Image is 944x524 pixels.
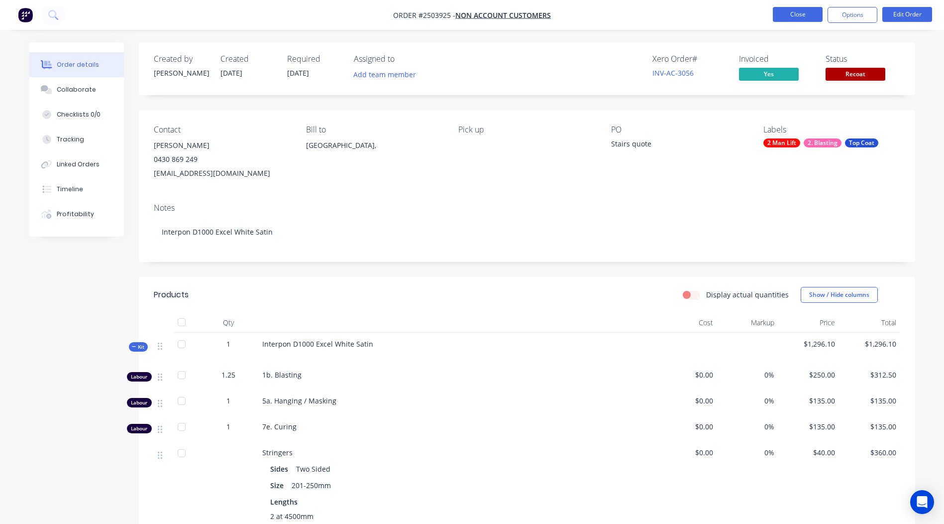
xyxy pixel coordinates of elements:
[348,68,421,81] button: Add team member
[57,85,96,94] div: Collaborate
[739,54,814,64] div: Invoiced
[199,313,258,333] div: Qty
[129,342,148,352] div: Kit
[262,396,336,405] span: 5a. Hanging / Masking
[154,152,290,166] div: 0430 869 249
[270,511,314,522] span: 2 at 4500mm
[773,7,823,22] button: Close
[154,203,900,213] div: Notes
[354,54,453,64] div: Assigned to
[226,395,230,406] span: 1
[652,68,694,78] a: INV-AC-3056
[828,7,877,23] button: Options
[721,395,774,406] span: 0%
[706,289,789,300] label: Display actual quantities
[306,138,442,170] div: [GEOGRAPHIC_DATA],
[262,370,302,380] span: 1b. Blasting
[226,339,230,349] span: 1
[29,77,124,102] button: Collaborate
[611,138,735,152] div: Stairs quote
[288,478,335,493] div: 201-250mm
[57,60,99,69] div: Order details
[782,421,836,432] span: $135.00
[763,138,800,147] div: 2 Man Lift
[127,424,152,433] div: Labour
[270,478,288,493] div: Size
[306,125,442,134] div: Bill to
[717,313,778,333] div: Markup
[910,490,934,514] div: Open Intercom Messenger
[29,102,124,127] button: Checklists 0/0
[221,370,235,380] span: 1.25
[660,395,714,406] span: $0.00
[154,54,209,64] div: Created by
[393,10,455,20] span: Order #2503925 -
[220,54,275,64] div: Created
[845,138,878,147] div: Top Coat
[826,68,885,83] button: Recoat
[782,339,836,349] span: $1,296.10
[660,447,714,458] span: $0.00
[839,313,900,333] div: Total
[154,138,290,152] div: [PERSON_NAME]
[721,370,774,380] span: 0%
[458,125,595,134] div: Pick up
[154,217,900,247] div: Interpon D1000 Excel White Satin
[18,7,33,22] img: Factory
[29,177,124,202] button: Timeline
[57,135,84,144] div: Tracking
[154,166,290,180] div: [EMAIL_ADDRESS][DOMAIN_NAME]
[154,138,290,180] div: [PERSON_NAME]0430 869 249[EMAIL_ADDRESS][DOMAIN_NAME]
[127,398,152,407] div: Labour
[721,421,774,432] span: 0%
[127,372,152,382] div: Labour
[826,68,885,80] span: Recoat
[287,54,342,64] div: Required
[57,110,101,119] div: Checklists 0/0
[287,68,309,78] span: [DATE]
[154,125,290,134] div: Contact
[882,7,932,22] button: Edit Order
[611,125,747,134] div: PO
[57,185,83,194] div: Timeline
[262,448,293,457] span: Stringers
[354,68,421,81] button: Add team member
[220,68,242,78] span: [DATE]
[57,160,100,169] div: Linked Orders
[782,370,836,380] span: $250.00
[29,52,124,77] button: Order details
[270,497,298,507] span: Lengths
[455,10,551,20] a: Non account customers
[801,287,878,303] button: Show / Hide columns
[226,421,230,432] span: 1
[132,343,145,351] span: Kit
[763,125,900,134] div: Labels
[739,68,799,80] span: Yes
[843,421,896,432] span: $135.00
[29,152,124,177] button: Linked Orders
[782,447,836,458] span: $40.00
[262,339,373,349] span: Interpon D1000 Excel White Satin
[270,462,292,476] div: Sides
[826,54,900,64] div: Status
[843,447,896,458] span: $360.00
[29,127,124,152] button: Tracking
[29,202,124,227] button: Profitability
[843,339,896,349] span: $1,296.10
[154,68,209,78] div: [PERSON_NAME]
[154,289,189,301] div: Products
[843,395,896,406] span: $135.00
[660,370,714,380] span: $0.00
[656,313,718,333] div: Cost
[292,462,334,476] div: Two Sided
[843,370,896,380] span: $312.50
[57,210,94,219] div: Profitability
[262,422,297,431] span: 7e. Curing
[778,313,839,333] div: Price
[660,421,714,432] span: $0.00
[782,395,836,406] span: $135.00
[306,138,442,152] div: [GEOGRAPHIC_DATA],
[652,54,727,64] div: Xero Order #
[804,138,841,147] div: 2. Blasting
